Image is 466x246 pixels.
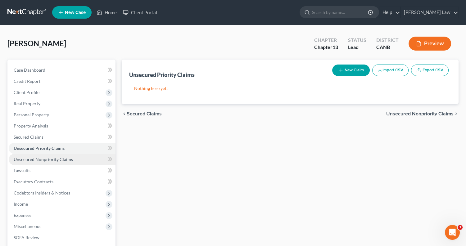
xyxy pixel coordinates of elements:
span: Unsecured Nonpriority Claims [386,111,454,116]
span: Lawsuits [14,168,30,173]
span: Personal Property [14,112,49,117]
span: 3 [458,225,463,230]
a: Client Portal [120,7,160,18]
span: Credit Report [14,78,40,84]
div: Chapter [314,37,338,44]
a: Home [93,7,120,18]
span: Miscellaneous [14,224,41,229]
a: SOFA Review [9,232,115,243]
span: Case Dashboard [14,67,45,73]
div: Chapter [314,44,338,51]
span: Unsecured Nonpriority Claims [14,157,73,162]
span: 13 [333,44,338,50]
a: Help [379,7,400,18]
a: Case Dashboard [9,65,115,76]
iframe: Intercom live chat [445,225,460,240]
span: Codebtors Insiders & Notices [14,190,70,195]
div: District [376,37,399,44]
a: Property Analysis [9,120,115,132]
a: Unsecured Priority Claims [9,143,115,154]
div: CANB [376,44,399,51]
button: Import CSV [372,65,409,76]
a: Secured Claims [9,132,115,143]
input: Search by name... [312,7,369,18]
div: Unsecured Priority Claims [129,71,195,78]
span: Income [14,201,28,207]
span: Executory Contracts [14,179,53,184]
div: Status [348,37,366,44]
span: Property Analysis [14,123,48,128]
i: chevron_left [122,111,127,116]
span: Real Property [14,101,40,106]
button: Preview [409,37,451,51]
p: Nothing here yet! [134,85,446,92]
button: chevron_left Secured Claims [122,111,162,116]
span: Secured Claims [14,134,43,140]
span: [PERSON_NAME] [7,39,66,48]
a: Unsecured Nonpriority Claims [9,154,115,165]
span: Client Profile [14,90,39,95]
span: Unsecured Priority Claims [14,145,65,151]
span: SOFA Review [14,235,39,240]
a: Executory Contracts [9,176,115,187]
button: New Claim [332,65,370,76]
a: Export CSV [411,65,449,76]
a: Credit Report [9,76,115,87]
span: Expenses [14,212,31,218]
a: [PERSON_NAME] Law [401,7,458,18]
i: chevron_right [454,111,459,116]
span: Secured Claims [127,111,162,116]
a: Lawsuits [9,165,115,176]
div: Lead [348,44,366,51]
button: Unsecured Nonpriority Claims chevron_right [386,111,459,116]
span: New Case [65,10,86,15]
